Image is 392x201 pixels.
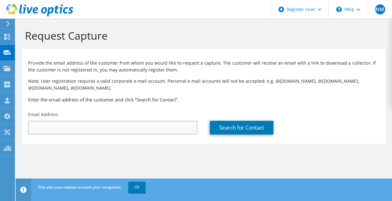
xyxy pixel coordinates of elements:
span: This site uses cookies to track your navigation. [38,184,122,190]
a: OK [128,182,146,193]
svg: \n [336,7,342,12]
a: Search for Contact [210,121,273,135]
span: NM [375,4,385,14]
h1: Request Capture [25,29,380,42]
p: Provide the email address of the customer from whom you would like to request a capture. The cust... [28,60,380,73]
p: Note: User registration requires a valid corporate e-mail account. Personal e-mail accounts will ... [28,78,380,91]
h3: Enter the email address of the customer and click “Search for Contact”. [28,96,380,103]
label: Email Address [28,111,58,118]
